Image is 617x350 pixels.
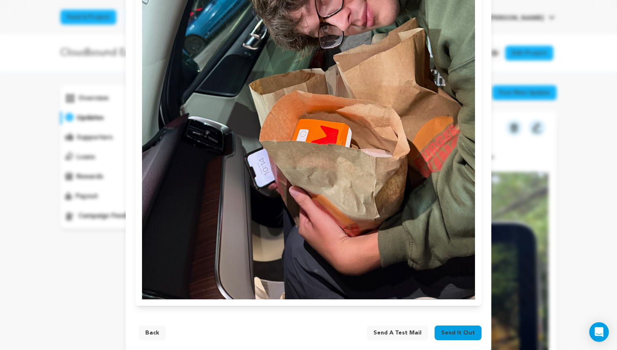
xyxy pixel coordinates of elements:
[367,325,428,340] button: Send a test mail
[589,322,609,342] div: Open Intercom Messenger
[435,325,482,340] button: Send it out
[139,325,166,340] button: Back
[441,329,475,337] span: Send it out
[373,329,422,337] span: Send a test mail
